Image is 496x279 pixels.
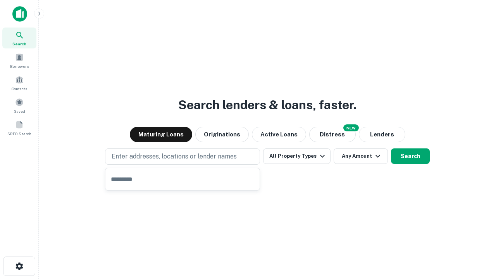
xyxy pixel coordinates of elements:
button: All Property Types [263,148,331,164]
a: Search [2,28,36,48]
a: SREO Search [2,117,36,138]
span: Saved [14,108,25,114]
div: NEW [343,124,359,131]
button: Maturing Loans [130,127,192,142]
button: Active Loans [252,127,306,142]
button: Lenders [359,127,405,142]
button: Search distressed loans with lien and other non-mortgage details. [309,127,356,142]
img: capitalize-icon.png [12,6,27,22]
button: Any Amount [334,148,388,164]
span: SREO Search [7,131,31,137]
h3: Search lenders & loans, faster. [178,96,356,114]
span: Contacts [12,86,27,92]
button: Search [391,148,430,164]
a: Saved [2,95,36,116]
a: Borrowers [2,50,36,71]
a: Contacts [2,72,36,93]
span: Borrowers [10,63,29,69]
iframe: Chat Widget [457,217,496,254]
button: Originations [195,127,249,142]
p: Enter addresses, locations or lender names [112,152,237,161]
span: Search [12,41,26,47]
button: Enter addresses, locations or lender names [105,148,260,165]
